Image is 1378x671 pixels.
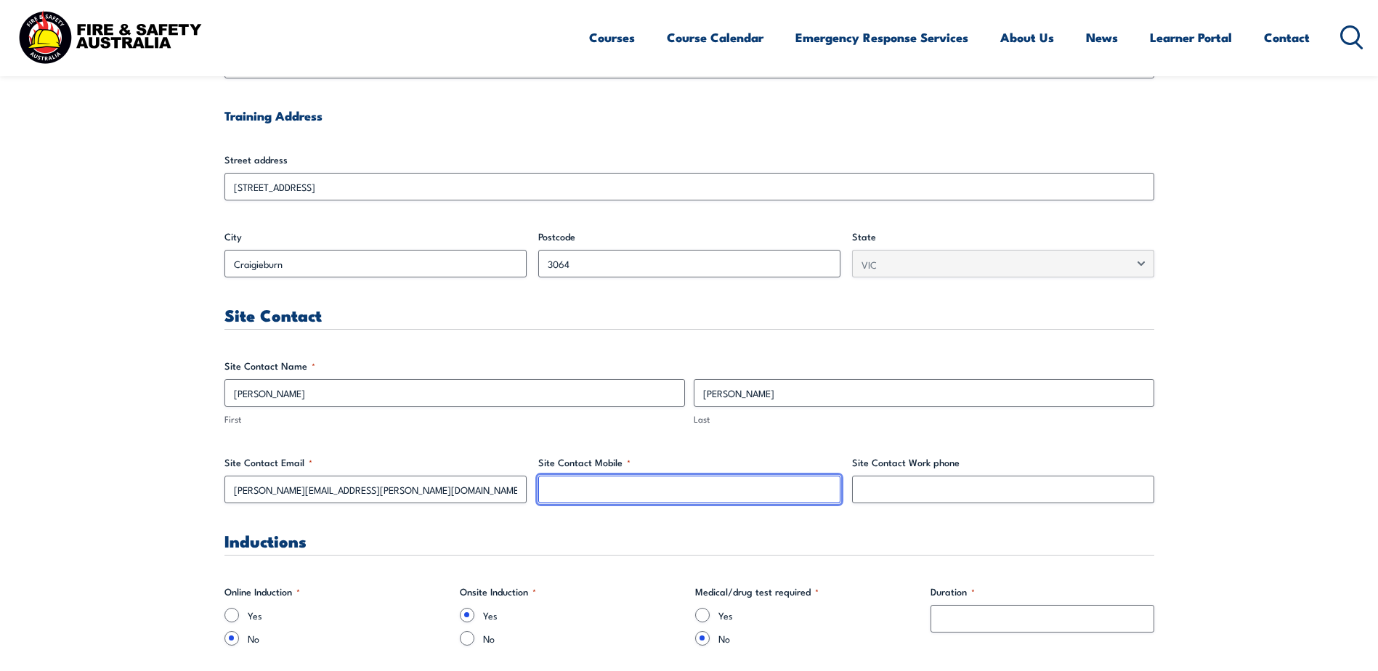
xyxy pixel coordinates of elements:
[538,229,840,244] label: Postcode
[538,455,840,470] label: Site Contact Mobile
[1264,18,1310,57] a: Contact
[483,608,684,622] label: Yes
[718,608,919,622] label: Yes
[695,585,819,599] legend: Medical/drug test required
[224,229,527,244] label: City
[224,585,300,599] legend: Online Induction
[483,631,684,646] label: No
[795,18,968,57] a: Emergency Response Services
[589,18,635,57] a: Courses
[1150,18,1232,57] a: Learner Portal
[1086,18,1118,57] a: News
[1000,18,1054,57] a: About Us
[224,532,1154,549] h3: Inductions
[248,631,448,646] label: No
[694,412,1154,426] label: Last
[667,18,763,57] a: Course Calendar
[931,585,1154,599] label: Duration
[224,107,1154,123] h4: Training Address
[248,608,448,622] label: Yes
[224,152,1154,167] label: Street address
[224,455,527,470] label: Site Contact Email
[460,585,536,599] legend: Onsite Induction
[224,412,685,426] label: First
[224,359,315,373] legend: Site Contact Name
[852,455,1154,470] label: Site Contact Work phone
[852,229,1154,244] label: State
[224,306,1154,323] h3: Site Contact
[718,631,919,646] label: No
